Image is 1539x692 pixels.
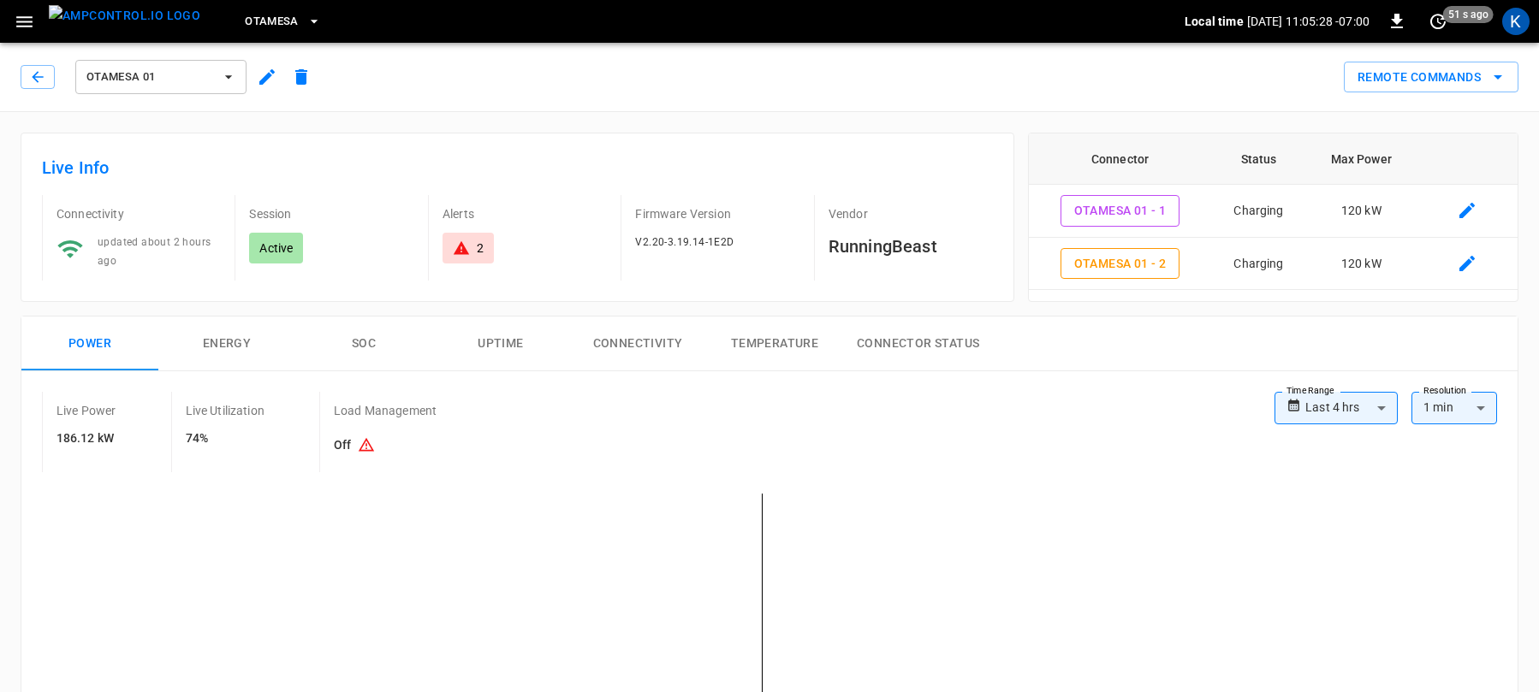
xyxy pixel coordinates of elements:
p: [DATE] 11:05:28 -07:00 [1247,13,1370,30]
button: OtaMesa 01 [75,60,247,94]
h6: 74% [186,429,264,448]
p: Firmware Version [635,205,799,222]
p: Local time [1185,13,1244,30]
p: Load Management [334,402,437,419]
button: Connectivity [569,316,706,371]
div: profile-icon [1502,8,1530,35]
span: updated about 2 hours ago [98,236,211,267]
td: 120 kW [1306,185,1416,238]
button: OtaMesa 01 - 1 [1061,195,1180,227]
span: OtaMesa 01 [86,68,213,87]
button: set refresh interval [1424,8,1452,35]
span: V2.20-3.19.14-1E2D [635,236,734,248]
span: 51 s ago [1443,6,1494,23]
p: Alerts [443,205,607,222]
td: 120 kW [1306,238,1416,291]
th: Status [1211,133,1307,185]
div: 2 [477,240,484,257]
p: Active [259,240,293,257]
span: OtaMesa [245,12,299,32]
p: Vendor [829,205,993,222]
th: Max Power [1306,133,1416,185]
td: Charging [1211,185,1307,238]
p: Live Power [56,402,116,419]
label: Resolution [1423,384,1466,398]
button: SOC [295,316,432,371]
button: Power [21,316,158,371]
button: Energy [158,316,295,371]
p: Session [249,205,413,222]
p: Connectivity [56,205,221,222]
button: Connector Status [843,316,993,371]
div: Last 4 hrs [1305,392,1398,424]
img: ampcontrol.io logo [49,5,200,27]
table: connector table [1029,133,1518,290]
h6: RunningBeast [829,233,993,260]
h6: Live Info [42,154,993,181]
button: Temperature [706,316,843,371]
button: Remote Commands [1344,62,1518,93]
p: Live Utilization [186,402,264,419]
button: OtaMesa [238,5,328,38]
button: Uptime [432,316,569,371]
div: remote commands options [1344,62,1518,93]
label: Time Range [1286,384,1334,398]
h6: 186.12 kW [56,429,116,448]
button: Existing capacity schedules won’t take effect because Load Management is turned off. To activate ... [351,429,382,462]
h6: Off [334,429,437,462]
td: Charging [1211,238,1307,291]
div: 1 min [1411,392,1497,424]
button: OtaMesa 01 - 2 [1061,248,1180,280]
th: Connector [1029,133,1210,185]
